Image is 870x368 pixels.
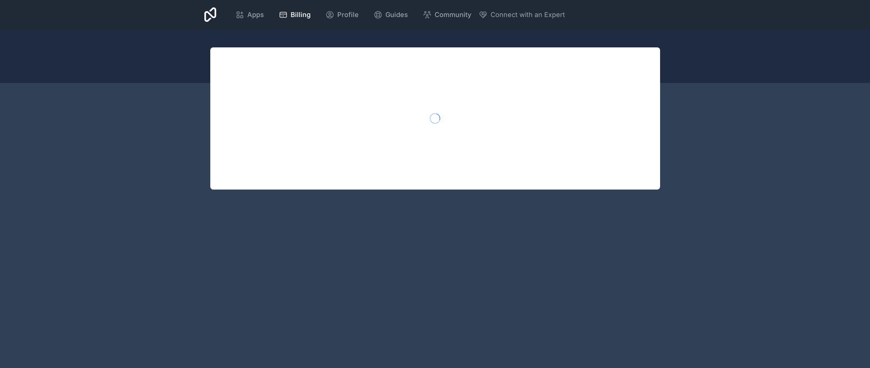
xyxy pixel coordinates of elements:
button: Connect with an Expert [479,10,565,20]
a: Profile [319,7,365,23]
span: Guides [385,10,408,20]
span: Billing [291,10,311,20]
span: Apps [247,10,264,20]
a: Community [417,7,477,23]
span: Connect with an Expert [491,10,565,20]
a: Apps [230,7,270,23]
span: Profile [337,10,359,20]
a: Guides [368,7,414,23]
span: Community [435,10,471,20]
a: Billing [273,7,317,23]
